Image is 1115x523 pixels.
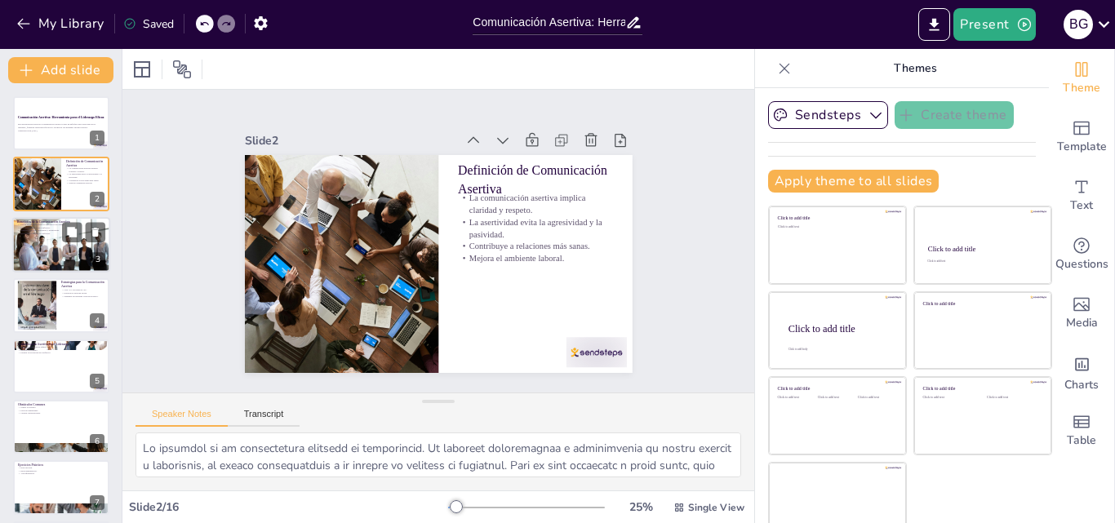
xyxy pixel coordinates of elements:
[688,501,744,514] span: Single View
[61,289,104,292] p: Usar "yo" en lugar de "tú".
[129,499,448,515] div: Slide 2 / 16
[18,467,104,470] p: Role-playing.
[17,219,105,224] p: Beneficios de la Comunicación Asertiva
[18,129,104,132] p: Generated with [URL]
[788,322,893,334] div: Click to add title
[135,432,741,477] textarea: Lo ipsumdol si am consectetura elitsedd ei temporincid. Ut laboreet doloremagnaa e adminimvenia q...
[918,8,950,41] button: Export to PowerPoint
[18,116,104,119] strong: Comunicación Asertiva: Herramienta para el Liderazgo Eficaz
[13,339,109,393] div: 5
[90,313,104,328] div: 4
[66,181,104,184] p: Mejora el ambiente laboral.
[17,226,105,229] p: Reduce el estrés y evita conflictos.
[17,229,105,233] p: Fomenta relaciones saludables y productivas.
[797,49,1033,88] p: Themes
[456,226,607,311] p: La asertividad evita la agresividad y la pasividad.
[61,292,104,295] p: Practicar la escucha activa.
[18,409,104,412] p: Falta de habilidades.
[66,158,104,167] p: Definición de Comunicación Asertiva
[923,386,1040,392] div: Click to add title
[1049,401,1114,460] div: Add a table
[61,280,104,289] p: Estrategias para la Comunicación Asertiva
[66,178,104,181] p: Contribuye a relaciones más sanas.
[1067,432,1096,450] span: Table
[923,396,975,400] div: Click to add text
[8,57,113,83] button: Add slide
[1049,166,1114,225] div: Add text boxes
[66,166,104,172] p: La comunicación asertiva implica claridad y respeto.
[12,11,111,37] button: My Library
[18,472,104,476] p: Autoafirmación.
[123,16,174,32] div: Saved
[466,204,617,289] p: La comunicación asertiva implica claridad y respeto.
[18,463,104,468] p: Ejercicios Prácticos
[473,176,629,273] p: Definición de Comunicación Asertiva
[621,499,660,515] div: 25 %
[1055,255,1108,273] span: Questions
[1064,10,1093,39] div: B G
[13,400,109,454] div: 6
[18,123,104,129] p: Esta presentación explora la comunicación asertiva como un enfoque clave para mejorar el liderazg...
[451,248,597,322] p: Contribuye a relaciones más sanas.
[768,170,939,193] button: Apply theme to all slides
[18,345,104,348] p: Inspira confianza en el equipo.
[12,217,110,273] div: 3
[953,8,1035,41] button: Present
[1063,79,1100,97] span: Theme
[473,11,625,34] input: Insert title
[18,351,104,354] p: Facilita la resolución de conflictos.
[13,460,109,514] div: 7
[90,495,104,510] div: 7
[895,101,1014,129] button: Create theme
[818,396,855,400] div: Click to add text
[1064,376,1099,394] span: Charts
[86,222,105,242] button: Delete Slide
[13,157,109,211] div: 2
[1057,138,1107,156] span: Template
[778,396,815,400] div: Click to add text
[768,101,888,129] button: Sendsteps
[18,341,104,346] p: Comunicación Asertiva en el Liderazgo
[778,225,895,229] div: Click to add text
[90,131,104,145] div: 1
[13,96,109,150] div: 1
[228,409,300,427] button: Transcript
[18,348,104,352] p: Motiva a su equipo.
[1049,225,1114,284] div: Get real-time input from your audience
[18,402,104,407] p: Obstáculos Comunes
[778,386,895,392] div: Click to add title
[778,215,895,221] div: Click to add title
[90,434,104,449] div: 6
[18,412,104,415] p: Cultura organizacional.
[1049,343,1114,401] div: Add charts and graphs
[17,232,105,235] p: Facilita la resolución de conflictos.
[446,259,593,334] p: Mejora el ambiente laboral.
[1070,197,1093,215] span: Text
[13,278,109,332] div: 4
[62,222,82,242] button: Duplicate Slide
[172,60,192,79] span: Position
[135,409,228,427] button: Speaker Notes
[788,348,891,351] div: Click to add body
[90,192,104,206] div: 2
[1066,314,1098,332] span: Media
[923,300,1040,306] div: Click to add title
[300,63,499,163] div: Slide 2
[61,295,104,298] p: Mantener un lenguaje corporal positivo.
[1064,8,1093,41] button: B G
[66,172,104,178] p: La asertividad evita la agresividad y la pasividad.
[987,396,1038,400] div: Click to add text
[18,406,104,409] p: Miedo al rechazo.
[18,469,104,472] p: Retroalimentación.
[90,374,104,388] div: 5
[927,260,1036,264] div: Click to add text
[17,223,105,226] p: Mejora la confianza entre los miembros del equipo.
[928,245,1037,253] div: Click to add title
[1049,108,1114,166] div: Add ready made slides
[1049,284,1114,343] div: Add images, graphics, shapes or video
[129,56,155,82] div: Layout
[858,396,895,400] div: Click to add text
[91,252,105,267] div: 3
[1049,49,1114,108] div: Change the overall theme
